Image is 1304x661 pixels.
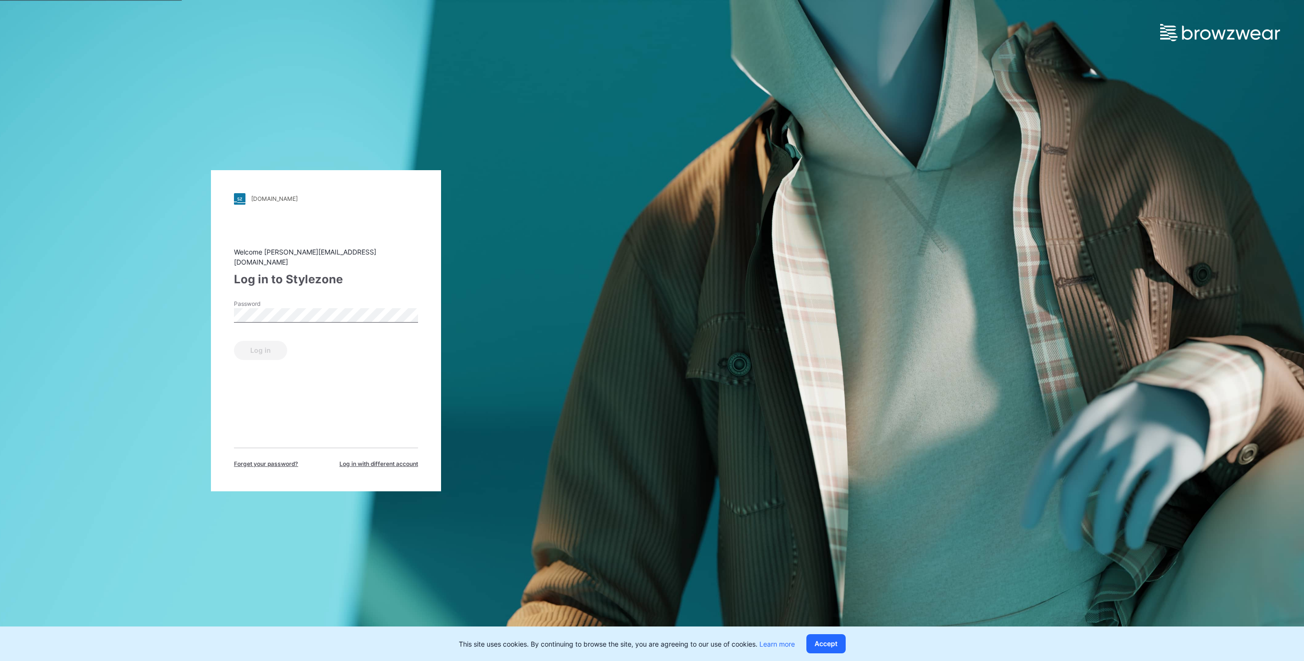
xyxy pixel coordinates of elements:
[759,640,795,648] a: Learn more
[251,195,298,202] div: [DOMAIN_NAME]
[234,300,301,308] label: Password
[339,460,418,468] span: Log in with different account
[234,193,245,205] img: stylezone-logo.562084cfcfab977791bfbf7441f1a819.svg
[234,247,418,267] div: Welcome [PERSON_NAME][EMAIL_ADDRESS][DOMAIN_NAME]
[234,271,418,288] div: Log in to Stylezone
[806,634,846,653] button: Accept
[234,460,298,468] span: Forget your password?
[234,193,418,205] a: [DOMAIN_NAME]
[1160,24,1280,41] img: browzwear-logo.e42bd6dac1945053ebaf764b6aa21510.svg
[459,639,795,649] p: This site uses cookies. By continuing to browse the site, you are agreeing to our use of cookies.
